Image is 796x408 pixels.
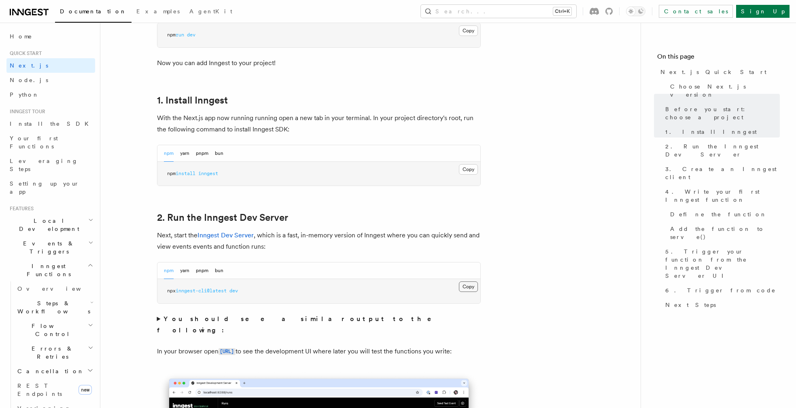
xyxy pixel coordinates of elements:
span: Errors & Retries [14,345,88,361]
span: 2. Run the Inngest Dev Server [665,142,780,159]
span: Setting up your app [10,180,79,195]
p: With the Next.js app now running running open a new tab in your terminal. In your project directo... [157,112,481,135]
button: npm [164,262,174,279]
a: 6. Trigger from code [662,283,780,298]
button: Copy [459,164,478,175]
span: Inngest Functions [6,262,87,278]
span: Cancellation [14,367,84,375]
button: yarn [180,262,189,279]
a: Next.js [6,58,95,73]
span: Before you start: choose a project [665,105,780,121]
a: Before you start: choose a project [662,102,780,125]
span: REST Endpoints [17,383,62,397]
strong: You should see a similar output to the following: [157,315,443,334]
span: 5. Trigger your function from the Inngest Dev Server UI [665,247,780,280]
span: Python [10,91,39,98]
span: new [79,385,92,395]
span: Quick start [6,50,42,57]
a: Choose Next.js version [667,79,780,102]
a: Python [6,87,95,102]
button: Toggle dark mode [626,6,645,16]
a: Leveraging Steps [6,154,95,176]
span: Define the function [670,210,767,218]
span: Local Development [6,217,88,233]
button: bun [215,145,223,162]
a: Contact sales [659,5,733,18]
kbd: Ctrl+K [553,7,571,15]
a: Examples [132,2,185,22]
a: 1. Install Inngest [157,95,228,106]
span: Flow Control [14,322,88,338]
a: 2. Run the Inngest Dev Server [157,212,288,223]
span: inngest-cli@latest [176,288,227,294]
a: Overview [14,281,95,296]
a: Your first Functions [6,131,95,154]
span: Next.js Quick Start [660,68,766,76]
a: AgentKit [185,2,237,22]
a: 2. Run the Inngest Dev Server [662,139,780,162]
a: 4. Write your first Inngest function [662,184,780,207]
span: Choose Next.js version [670,82,780,99]
p: Next, start the , which is a fast, in-memory version of Inngest where you can quickly send and vi... [157,230,481,252]
button: yarn [180,145,189,162]
span: inngest [198,171,218,176]
span: dev [187,32,195,38]
span: Node.js [10,77,48,83]
a: [URL] [219,347,236,355]
span: npm [167,171,176,176]
span: Inngest tour [6,108,45,115]
span: Next.js [10,62,48,69]
a: Install the SDK [6,116,95,131]
a: 3. Create an Inngest client [662,162,780,184]
button: npm [164,145,174,162]
a: Documentation [55,2,132,23]
a: Node.js [6,73,95,87]
a: Define the function [667,207,780,222]
span: Home [10,32,32,40]
span: Install the SDK [10,120,93,127]
button: Copy [459,25,478,36]
span: Next Steps [665,301,716,309]
a: Sign Up [736,5,790,18]
button: Search...Ctrl+K [421,5,576,18]
a: Add the function to serve() [667,222,780,244]
a: 1. Install Inngest [662,125,780,139]
span: 1. Install Inngest [665,128,757,136]
span: install [176,171,195,176]
span: npx [167,288,176,294]
span: 3. Create an Inngest client [665,165,780,181]
span: AgentKit [189,8,232,15]
button: pnpm [196,262,208,279]
span: Steps & Workflows [14,299,90,315]
a: Home [6,29,95,44]
span: Features [6,205,34,212]
span: Leveraging Steps [10,158,78,172]
a: Next Steps [662,298,780,312]
span: Your first Functions [10,135,58,150]
span: 4. Write your first Inngest function [665,188,780,204]
span: Examples [136,8,180,15]
span: Documentation [60,8,127,15]
button: bun [215,262,223,279]
a: Next.js Quick Start [657,65,780,79]
span: dev [229,288,238,294]
button: Events & Triggers [6,236,95,259]
button: Errors & Retries [14,341,95,364]
summary: You should see a similar output to the following: [157,313,481,336]
span: Add the function to serve() [670,225,780,241]
button: Inngest Functions [6,259,95,281]
h4: On this page [657,52,780,65]
a: REST Endpointsnew [14,378,95,401]
button: Steps & Workflows [14,296,95,319]
button: pnpm [196,145,208,162]
button: Cancellation [14,364,95,378]
a: 5. Trigger your function from the Inngest Dev Server UI [662,244,780,283]
p: Now you can add Inngest to your project! [157,57,481,69]
button: Flow Control [14,319,95,341]
p: In your browser open to see the development UI where later you will test the functions you write: [157,346,481,357]
a: Setting up your app [6,176,95,199]
span: Overview [17,285,101,292]
button: Local Development [6,214,95,236]
a: Inngest Dev Server [197,231,254,239]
